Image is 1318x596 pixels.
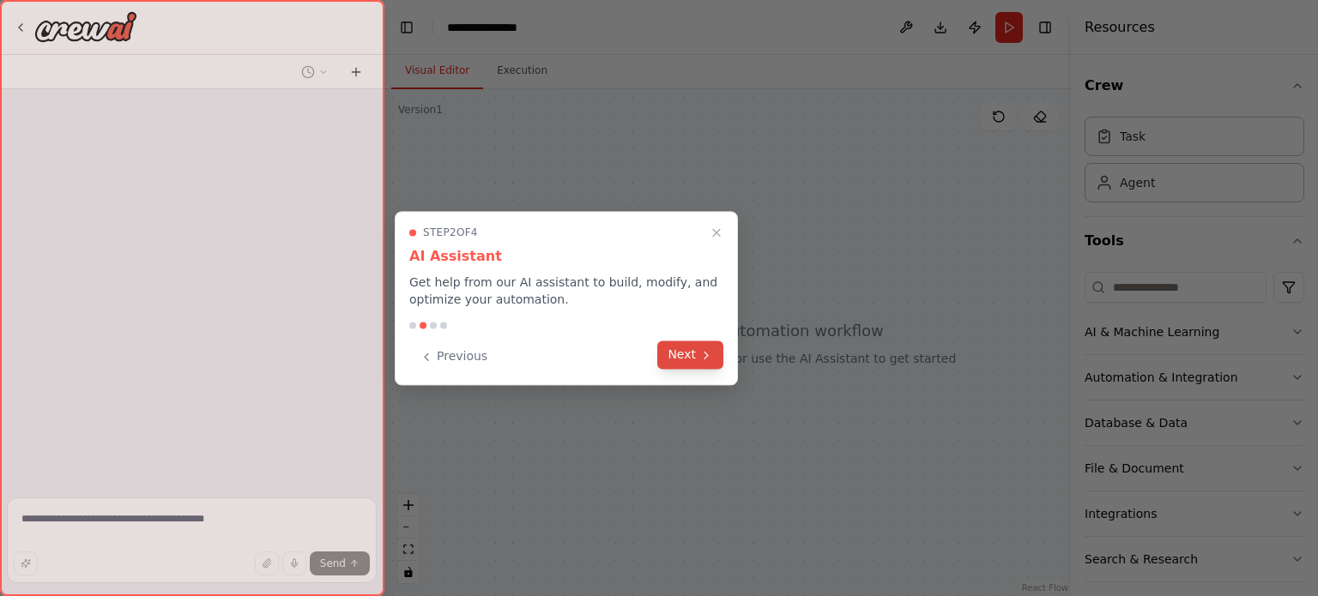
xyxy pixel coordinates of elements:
button: Previous [409,342,498,370]
button: Hide left sidebar [395,15,419,39]
button: Next [657,340,723,369]
p: Get help from our AI assistant to build, modify, and optimize your automation. [409,274,723,308]
button: Close walkthrough [706,222,727,243]
h3: AI Assistant [409,246,723,267]
span: Step 2 of 4 [423,226,478,239]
